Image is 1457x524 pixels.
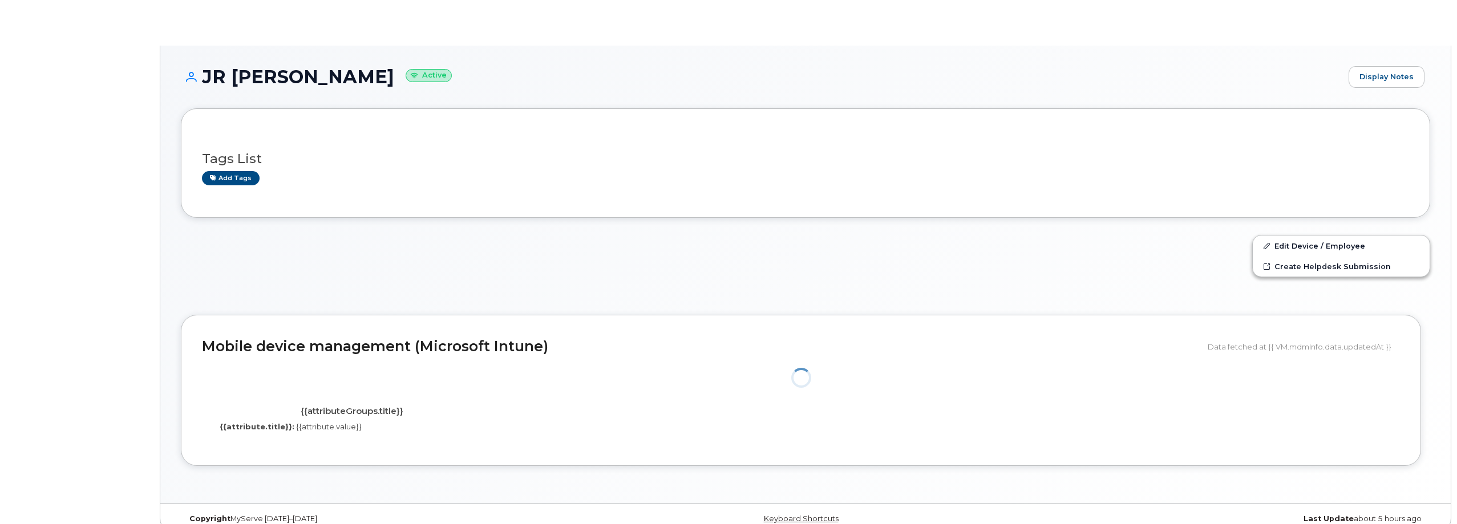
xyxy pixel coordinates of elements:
h3: Tags List [202,152,1409,166]
h1: JR [PERSON_NAME] [181,67,1343,87]
a: Add tags [202,171,260,185]
a: Create Helpdesk Submission [1253,256,1430,277]
div: Data fetched at {{ VM.mdmInfo.data.updatedAt }} [1208,336,1400,358]
div: about 5 hours ago [1014,514,1430,523]
div: MyServe [DATE]–[DATE] [181,514,597,523]
strong: Last Update [1304,514,1354,523]
label: {{attribute.title}}: [220,421,294,432]
h2: Mobile device management (Microsoft Intune) [202,339,1199,355]
a: Keyboard Shortcuts [764,514,839,523]
h4: {{attributeGroups.title}} [211,407,493,416]
a: Display Notes [1349,66,1424,88]
span: {{attribute.value}} [296,422,362,431]
strong: Copyright [189,514,230,523]
a: Edit Device / Employee [1253,235,1430,256]
small: Active [406,69,452,82]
